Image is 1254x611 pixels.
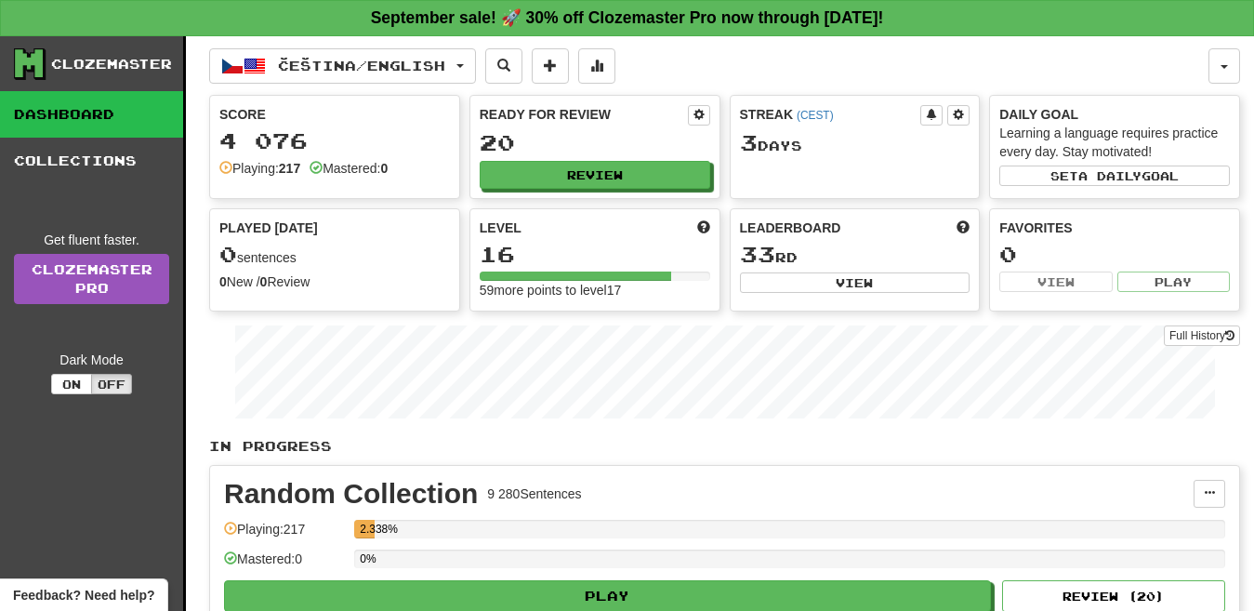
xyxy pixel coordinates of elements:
[14,254,169,304] a: ClozemasterPro
[999,166,1230,186] button: Seta dailygoal
[224,550,345,580] div: Mastered: 0
[219,129,450,153] div: 4 076
[278,58,445,73] span: Čeština / English
[697,219,710,237] span: Score more points to level up
[740,219,841,237] span: Leaderboard
[219,243,450,267] div: sentences
[999,272,1112,292] button: View
[209,48,476,84] button: Čeština/English
[371,8,884,27] strong: September sale! 🚀 30% off Clozemaster Pro now through [DATE]!
[480,243,710,266] div: 16
[51,374,92,394] button: On
[487,485,581,503] div: 9 280 Sentences
[740,129,758,155] span: 3
[740,131,970,155] div: Day s
[224,480,478,508] div: Random Collection
[957,219,970,237] span: This week in points, UTC
[380,161,388,176] strong: 0
[1164,325,1240,346] button: Full History
[1078,169,1142,182] span: a daily
[219,241,237,267] span: 0
[224,520,345,551] div: Playing: 217
[360,520,375,538] div: 2.338%
[480,131,710,154] div: 20
[999,219,1230,237] div: Favorites
[740,272,970,293] button: View
[740,243,970,267] div: rd
[485,48,522,84] button: Search sentences
[209,437,1240,456] p: In Progress
[219,105,450,124] div: Score
[999,105,1230,124] div: Daily Goal
[279,161,300,176] strong: 217
[480,281,710,299] div: 59 more points to level 17
[219,272,450,291] div: New / Review
[310,159,388,178] div: Mastered:
[14,351,169,369] div: Dark Mode
[999,124,1230,161] div: Learning a language requires practice every day. Stay motivated!
[51,55,172,73] div: Clozemaster
[480,161,710,189] button: Review
[797,109,834,122] a: (CEST)
[260,274,268,289] strong: 0
[532,48,569,84] button: Add sentence to collection
[219,274,227,289] strong: 0
[480,105,688,124] div: Ready for Review
[740,241,775,267] span: 33
[999,243,1230,266] div: 0
[219,159,300,178] div: Playing:
[740,105,921,124] div: Streak
[14,231,169,249] div: Get fluent faster.
[219,219,318,237] span: Played [DATE]
[578,48,615,84] button: More stats
[13,586,154,604] span: Open feedback widget
[1117,272,1230,292] button: Play
[91,374,132,394] button: Off
[480,219,521,237] span: Level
